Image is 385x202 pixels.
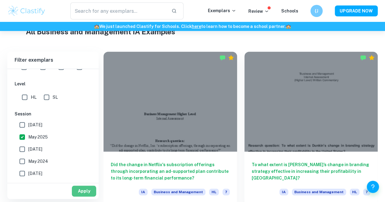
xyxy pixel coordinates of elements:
a: Schools [281,9,298,13]
span: May 2024 [28,158,48,165]
span: IA [139,189,148,195]
span: Business and Management [292,189,346,195]
span: HL [209,189,219,195]
span: 7 [222,189,230,195]
span: HL [350,189,359,195]
input: Search for any exemplars... [70,2,166,19]
p: Review [248,8,269,15]
button: Apply [72,186,96,197]
a: here [192,24,201,29]
span: [DATE] [28,146,42,152]
span: May 2025 [28,134,48,140]
h6: Session [15,111,91,117]
h1: All Business and Management IA Examples [26,26,359,37]
div: Premium [228,55,234,61]
p: Exemplars [208,7,236,14]
img: Marked [219,55,226,61]
h6: {J [313,8,320,14]
span: SL [53,94,58,101]
img: Clastify logo [7,5,46,17]
span: HL [31,94,37,101]
span: 🏫 [286,24,291,29]
span: 7 [363,189,370,195]
h6: Level [15,80,91,87]
img: Marked [360,55,366,61]
span: Business and Management [151,189,205,195]
h6: We just launched Clastify for Schools. Click to learn how to become a school partner. [1,23,384,30]
button: {J [310,5,323,17]
span: 🏫 [94,24,99,29]
h6: Did the change in Netflix's subscription offerings through incorporating an ad-supported plan con... [111,161,230,181]
button: Help and Feedback [367,181,379,193]
h6: To what extent is [PERSON_NAME]’s change in branding strategy effective in increasing their profi... [252,161,371,181]
span: IA [279,189,288,195]
h6: Filter exemplars [7,52,99,69]
span: [DATE] [28,170,42,177]
button: UPGRADE NOW [335,5,378,16]
div: Premium [369,55,375,61]
span: [DATE] [28,122,42,128]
